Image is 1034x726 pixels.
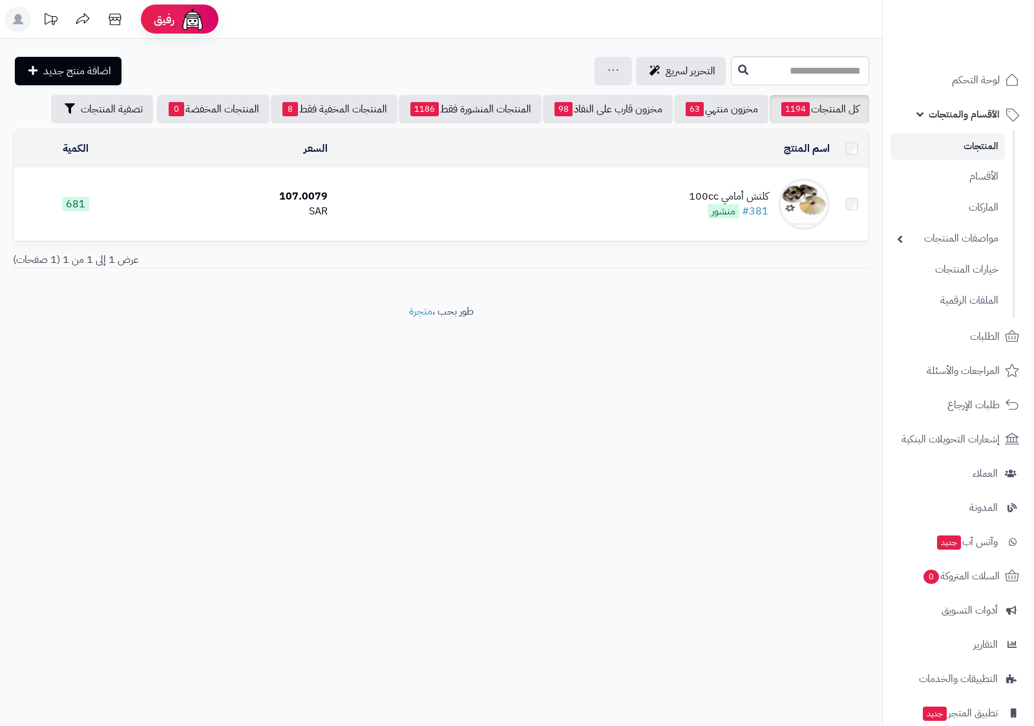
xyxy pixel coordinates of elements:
a: التقارير [891,629,1026,660]
span: منشور [708,204,739,218]
a: اسم المنتج [784,141,830,156]
a: اضافة منتج جديد [15,57,121,85]
span: لوحة التحكم [952,71,1000,89]
a: لوحة التحكم [891,65,1026,96]
a: مواصفات المنتجات [891,225,1005,253]
a: المنتجات المخفية فقط8 [271,95,397,123]
a: المنتجات المنشورة فقط1186 [399,95,542,123]
a: #381 [742,203,768,219]
a: مخزون منتهي63 [674,95,768,123]
span: المراجعات والأسئلة [927,362,1000,380]
img: logo-2.png [946,34,1022,61]
button: تصفية المنتجات [51,95,153,123]
a: السعر [304,141,328,156]
span: التطبيقات والخدمات [919,670,998,688]
span: التقارير [973,636,998,654]
span: وآتس آب [936,533,998,551]
div: 107.0079 [143,189,328,204]
div: SAR [143,204,328,219]
span: الطلبات [970,327,1000,346]
span: اضافة منتج جديد [43,63,111,79]
a: أدوات التسويق [891,595,1026,626]
span: 681 [62,197,89,211]
span: تطبيق المتجر [922,704,998,722]
img: ai-face.png [180,6,206,32]
span: رفيق [154,12,174,27]
div: كلتش أمامي 100cc [689,189,768,204]
span: 98 [554,102,573,116]
a: إشعارات التحويلات البنكية [891,424,1026,455]
span: طلبات الإرجاع [947,396,1000,414]
a: المنتجات المخفضة0 [157,95,269,123]
a: العملاء [891,458,1026,489]
a: السلات المتروكة0 [891,561,1026,592]
a: الملفات الرقمية [891,287,1005,315]
a: الطلبات [891,321,1026,352]
span: 1194 [781,102,810,116]
span: أدوات التسويق [942,601,998,619]
span: 0 [169,102,184,116]
a: وآتس آبجديد [891,526,1026,557]
span: التحرير لسريع [666,63,715,79]
a: المدونة [891,492,1026,523]
a: التطبيقات والخدمات [891,663,1026,694]
span: المدونة [969,499,998,517]
span: 8 [282,102,298,116]
a: متجرة [409,304,432,319]
span: 63 [686,102,704,116]
span: 0 [923,570,939,584]
a: المنتجات [891,133,1005,160]
a: المراجعات والأسئلة [891,355,1026,386]
span: إشعارات التحويلات البنكية [902,430,1000,448]
span: العملاء [973,464,998,482]
span: جديد [923,707,947,721]
span: السلات المتروكة [922,567,1000,585]
a: خيارات المنتجات [891,256,1005,284]
a: الأقسام [891,163,1005,191]
span: الأقسام والمنتجات [929,105,1000,123]
span: 1186 [410,102,439,116]
img: كلتش أمامي 100cc [778,178,830,230]
a: الكمية [63,141,89,156]
a: تحديثات المنصة [34,6,67,36]
a: التحرير لسريع [636,57,726,85]
a: طلبات الإرجاع [891,389,1026,420]
span: جديد [937,535,961,550]
a: مخزون قارب على النفاذ98 [543,95,673,123]
a: الماركات [891,194,1005,222]
div: عرض 1 إلى 1 من 1 (1 صفحات) [3,253,441,267]
a: كل المنتجات1194 [770,95,869,123]
span: تصفية المنتجات [81,101,143,117]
